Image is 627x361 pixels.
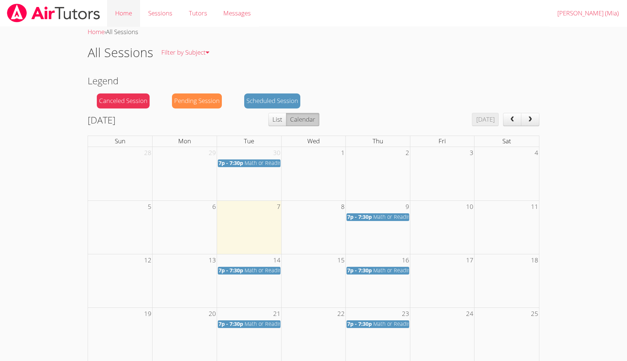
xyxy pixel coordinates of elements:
[212,201,217,213] span: 6
[208,147,217,159] span: 29
[530,254,539,266] span: 18
[147,201,152,213] span: 5
[472,113,498,126] button: [DATE]
[143,254,152,266] span: 12
[6,4,101,22] img: airtutors_banner-c4298cdbf04f3fff15de1276eac7730deb9818008684d7c2e4769d2f7ddbe033.png
[337,254,345,266] span: 15
[218,267,280,275] a: 7p - 7:30p Math or Reading
[88,43,153,62] h1: All Sessions
[276,201,281,213] span: 7
[88,113,115,127] h2: [DATE]
[469,147,474,159] span: 3
[268,113,286,126] button: List
[465,308,474,320] span: 24
[218,159,280,167] a: 7p - 7:30p Math or Reading
[172,93,222,108] div: Pending Session
[208,308,217,320] span: 20
[465,254,474,266] span: 17
[245,267,285,274] span: Math or Reading
[244,93,300,108] div: Scheduled Session
[219,159,243,166] span: 7p - 7:30p
[465,201,474,213] span: 10
[346,267,409,275] a: 7p - 7:30p Math or Reading
[219,320,243,327] span: 7p - 7:30p
[401,254,410,266] span: 16
[218,320,280,328] a: 7p - 7:30p Math or Reading
[373,320,414,327] span: Math or Reading
[153,39,217,66] a: Filter by Subject
[223,9,251,17] span: Messages
[502,137,511,145] span: Sat
[208,254,217,266] span: 13
[245,159,285,166] span: Math or Reading
[373,213,414,220] span: Math or Reading
[347,267,372,274] span: 7p - 7:30p
[530,201,539,213] span: 11
[521,113,539,126] button: next
[530,308,539,320] span: 25
[143,147,152,159] span: 28
[340,147,345,159] span: 1
[337,308,345,320] span: 22
[347,213,372,220] span: 7p - 7:30p
[405,147,410,159] span: 2
[307,137,320,145] span: Wed
[219,267,243,274] span: 7p - 7:30p
[178,137,191,145] span: Mon
[373,137,383,145] span: Thu
[534,147,539,159] span: 4
[88,74,539,88] h2: Legend
[439,137,446,145] span: Fri
[115,137,125,145] span: Sun
[244,137,254,145] span: Tue
[401,308,410,320] span: 23
[347,320,372,327] span: 7p - 7:30p
[97,93,150,108] div: Canceled Session
[405,201,410,213] span: 9
[340,201,345,213] span: 8
[286,113,319,126] button: Calendar
[346,213,409,221] a: 7p - 7:30p Math or Reading
[245,320,285,327] span: Math or Reading
[373,267,414,274] span: Math or Reading
[88,27,539,37] div: ›
[143,308,152,320] span: 19
[503,113,521,126] button: prev
[106,27,138,36] span: All Sessions
[346,320,409,328] a: 7p - 7:30p Math or Reading
[272,308,281,320] span: 21
[272,254,281,266] span: 14
[88,27,104,36] a: Home
[272,147,281,159] span: 30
